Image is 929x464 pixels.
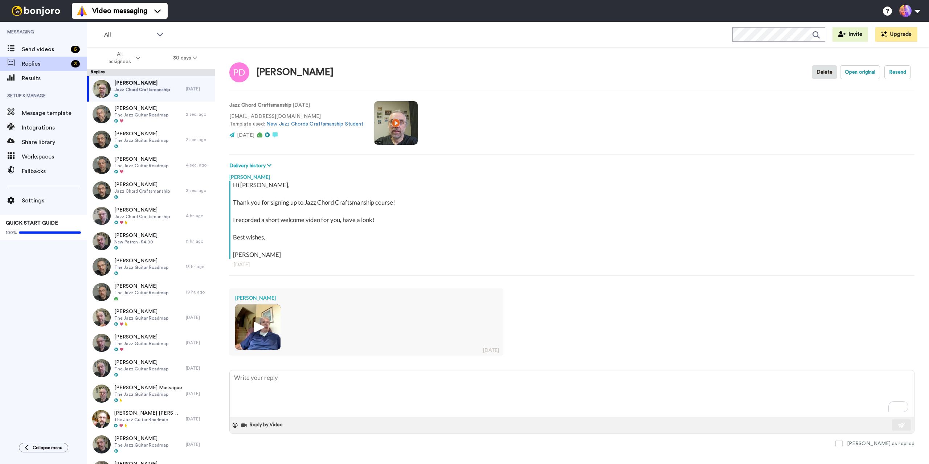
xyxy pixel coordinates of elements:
img: 7aba595a-56bb-46c7-8aef-2c12a3b0cbc8-thumb.jpg [93,385,111,403]
a: [PERSON_NAME]The Jazz Guitar Roadmap[DATE] [87,305,215,330]
span: Fallbacks [22,167,87,176]
span: Send videos [22,45,68,54]
button: Upgrade [875,27,917,42]
img: b07d766f-b73c-4b27-a056-b113ccdc1bf9-thumb.jpg [93,258,111,276]
span: [PERSON_NAME] [114,435,168,442]
a: [PERSON_NAME]The Jazz Guitar Roadmap19 hr. ago [87,279,215,305]
img: cf8d1b57-c822-45a4-a46b-d093a82c147a-thumb.jpg [93,334,111,352]
span: [PERSON_NAME] [114,105,168,112]
button: All assignees [89,48,157,68]
span: The Jazz Guitar Roadmap [114,417,182,423]
a: [PERSON_NAME]Jazz Chord Craftsmanship4 hr. ago [87,203,215,229]
span: [PERSON_NAME] [114,359,168,366]
span: The Jazz Guitar Roadmap [114,442,168,448]
div: [PERSON_NAME] as replied [847,440,914,447]
span: Share library [22,138,87,147]
span: The Jazz Guitar Roadmap [114,290,168,296]
div: 18 hr. ago [186,264,211,270]
img: 6295ff2a-ea47-40c1-abdd-0c21c037e4a2-thumb.jpg [93,207,111,225]
div: 4 hr. ago [186,213,211,219]
span: The Jazz Guitar Roadmap [114,341,168,346]
span: Replies [22,59,68,68]
span: New Patron - $4.00 [114,239,157,245]
img: e5268d6c-1b6c-4c63-8e7a-7aefe419f042-thumb.jpg [93,283,111,301]
div: [DATE] [186,340,211,346]
div: [DATE] [186,416,211,422]
span: The Jazz Guitar Roadmap [114,264,168,270]
button: 30 days [157,52,214,65]
span: Message template [22,109,87,118]
span: Workspaces [22,152,87,161]
span: [PERSON_NAME] Massague [114,384,182,391]
div: 4 sec. ago [186,162,211,168]
div: [PERSON_NAME] [229,170,914,181]
div: 3 [71,60,80,67]
button: Collapse menu [19,443,68,452]
div: [DATE] [186,365,211,371]
span: [DATE] [237,133,254,138]
a: [PERSON_NAME]The Jazz Guitar Roadmap18 hr. ago [87,254,215,279]
span: The Jazz Guitar Roadmap [114,163,168,169]
a: [PERSON_NAME]The Jazz Guitar Roadmap[DATE] [87,432,215,457]
div: 11 hr. ago [186,238,211,244]
span: [PERSON_NAME] [114,206,170,214]
div: 6 [71,46,80,53]
p: [EMAIL_ADDRESS][DOMAIN_NAME] Template used: [229,113,363,128]
div: [DATE] [186,315,211,320]
button: Invite [832,27,868,42]
a: [PERSON_NAME]New Patron - $4.0011 hr. ago [87,229,215,254]
div: 2 sec. ago [186,188,211,193]
div: [DATE] [186,86,211,92]
span: The Jazz Guitar Roadmap [114,315,168,321]
p: : [DATE] [229,102,363,109]
span: Jazz Chord Craftsmanship [114,188,170,194]
div: [DATE] [234,261,910,268]
span: The Jazz Guitar Roadmap [114,391,182,397]
span: [PERSON_NAME] [PERSON_NAME] [114,410,182,417]
span: Collapse menu [33,445,62,451]
a: [PERSON_NAME]The Jazz Guitar Roadmap[DATE] [87,330,215,356]
button: Reply by Video [241,420,285,431]
span: Settings [22,196,87,205]
a: New Jazz Chords Craftsmanship Student [266,122,363,127]
span: [PERSON_NAME] [114,130,168,137]
img: 91f626db-0cd5-4c4c-88b4-37ebc967977d-thumb.jpg [93,105,111,123]
button: Open original [840,65,880,79]
span: [PERSON_NAME] [114,181,170,188]
span: 100% [6,230,17,235]
div: [PERSON_NAME] [235,294,498,301]
img: a36b4d59-e647-495c-b34f-b23bf18ac444-thumb.jpg [93,181,111,200]
span: Integrations [22,123,87,132]
span: All [104,30,153,39]
a: [PERSON_NAME]The Jazz Guitar Roadmap2 sec. ago [87,102,215,127]
div: 2 sec. ago [186,111,211,117]
img: ic_play_thick.png [248,317,268,337]
img: 32902e1c-50be-4c2f-969c-1a205e0fa174-thumb.jpg [93,359,111,377]
span: [PERSON_NAME] [114,333,168,341]
span: Jazz Chord Craftsmanship [114,214,170,219]
button: Delivery history [229,162,274,170]
span: [PERSON_NAME] [114,257,168,264]
textarea: To enrich screen reader interactions, please activate Accessibility in Grammarly extension settings [230,370,914,417]
a: [PERSON_NAME]Jazz Chord Craftsmanship[DATE] [87,76,215,102]
div: 2 sec. ago [186,137,211,143]
span: All assignees [105,51,134,65]
div: Replies [87,69,215,76]
a: [PERSON_NAME]The Jazz Guitar Roadmap2 sec. ago [87,127,215,152]
a: [PERSON_NAME]The Jazz Guitar Roadmap[DATE] [87,356,215,381]
a: [PERSON_NAME] [PERSON_NAME]The Jazz Guitar Roadmap[DATE] [87,406,215,432]
span: The Jazz Guitar Roadmap [114,112,168,118]
span: [PERSON_NAME] [114,156,168,163]
div: [DATE] [483,346,499,354]
span: [PERSON_NAME] [114,79,170,87]
img: fd03449a-9bdf-4810-898b-e1d42d50d9b6-thumb.jpg [93,156,111,174]
a: [PERSON_NAME] MassagueThe Jazz Guitar Roadmap[DATE] [87,381,215,406]
img: 5d5aa53e-5232-4eda-bfe8-75a3d6369ea6-thumb.jpg [93,232,111,250]
img: 68b62659-5806-425c-b491-dd58bd21d774-thumb.jpg [93,308,111,327]
button: Delete [812,65,837,79]
img: 6c4d630c-ddcb-4ef5-8dfd-7b0f0d013dd2-thumb.jpg [92,410,110,428]
button: Resend [884,65,911,79]
strong: Jazz Chord Craftsmanship [229,103,291,108]
img: vm-color.svg [76,5,88,17]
